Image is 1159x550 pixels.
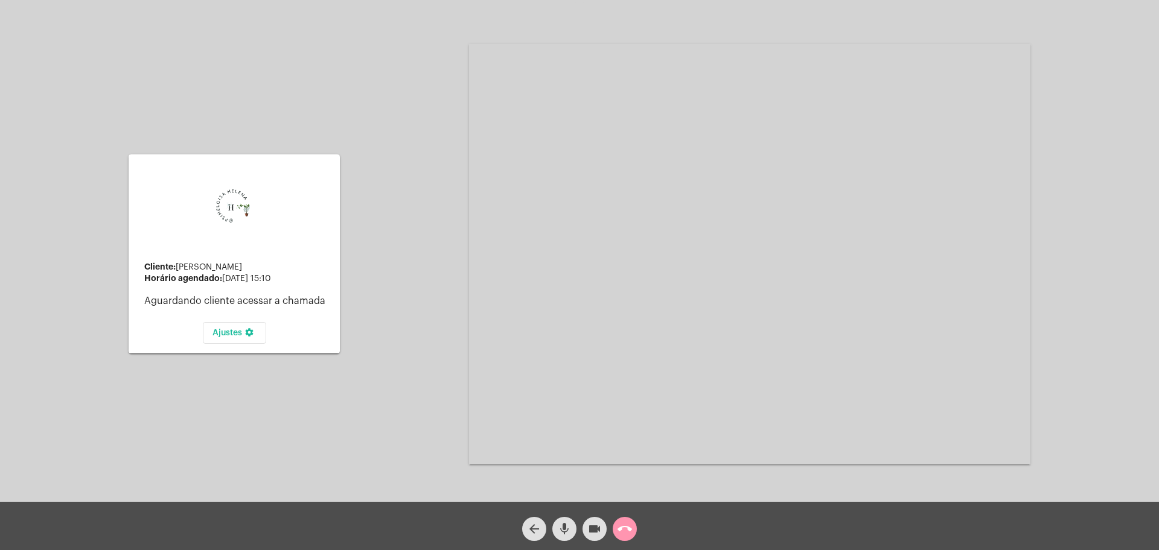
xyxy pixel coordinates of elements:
[618,522,632,536] mat-icon: call_end
[203,322,266,344] button: Ajustes
[527,522,541,536] mat-icon: arrow_back
[557,522,572,536] mat-icon: mic
[192,170,276,254] img: 0d939d3e-dcd2-0964-4adc-7f8e0d1a206f.png
[587,522,602,536] mat-icon: videocam
[242,327,257,342] mat-icon: settings
[144,262,330,272] div: [PERSON_NAME]
[144,262,176,271] strong: Cliente:
[144,274,222,282] strong: Horário agendado:
[212,329,257,337] span: Ajustes
[144,274,330,283] div: [DATE] 15:10
[144,296,330,306] p: Aguardando cliente acessar a chamada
